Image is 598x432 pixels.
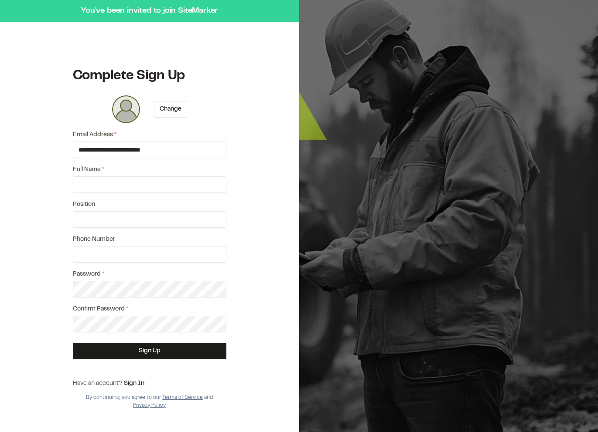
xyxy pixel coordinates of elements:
button: Change [154,101,187,118]
h1: Complete Sign Up [73,67,226,85]
label: Confirm Password [73,304,226,314]
label: Email Address [73,130,226,140]
button: Terms of Service [162,394,203,402]
label: Position [73,200,226,209]
label: Phone Number [73,235,226,244]
label: Password [73,270,226,279]
button: Sign Up [73,343,226,359]
label: Full Name [73,165,226,175]
a: Sign In [124,381,144,386]
div: By continuing, you agree to our and [73,394,226,409]
div: Click or Drag and Drop to change photo [112,95,140,123]
div: Have an account? [73,379,226,388]
img: Profile Photo [112,95,140,123]
button: Privacy Policy [133,402,166,409]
